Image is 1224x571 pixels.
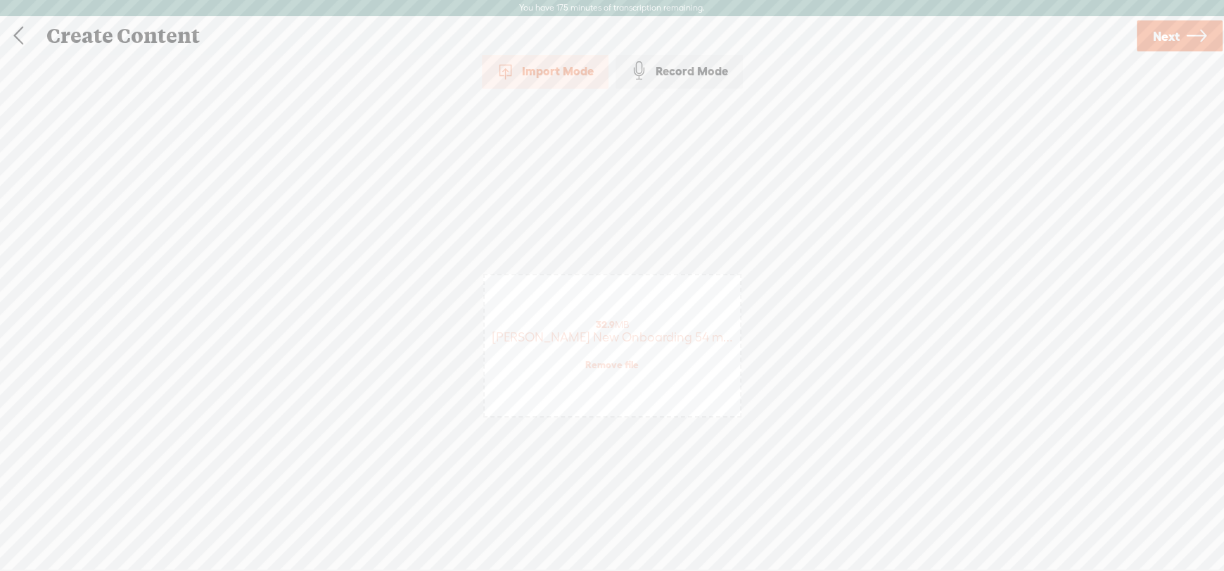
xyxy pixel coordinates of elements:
span: [PERSON_NAME] New Onboarding 54 mono.mp3 [492,330,775,344]
span: MB [596,319,629,330]
label: You have 175 minutes of transcription remaining. [519,3,705,14]
div: Import Mode [482,54,608,89]
strong: 32.9 [596,319,615,330]
div: Create Content [37,18,1135,54]
a: Remove file [585,358,639,371]
span: Next [1153,18,1180,54]
div: Record Mode [616,54,743,89]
